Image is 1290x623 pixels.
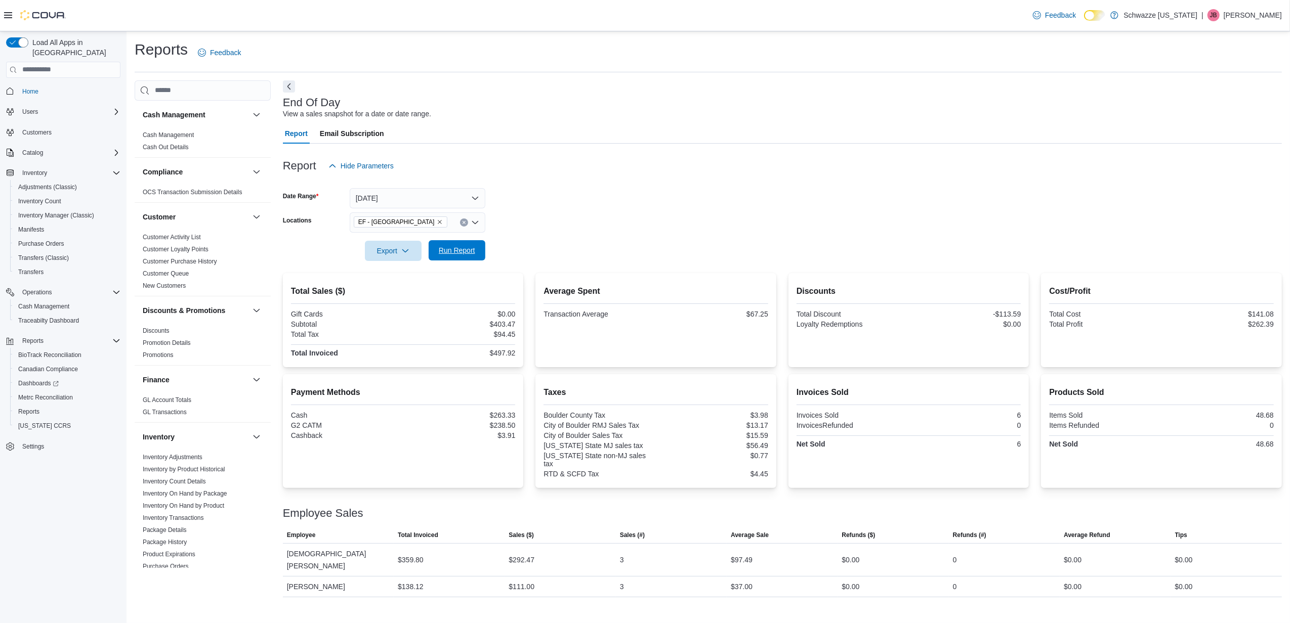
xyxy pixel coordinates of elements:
[10,237,124,251] button: Purchase Orders
[143,396,191,404] span: GL Account Totals
[283,160,316,172] h3: Report
[291,421,401,429] div: G2 CATM
[210,48,241,58] span: Feedback
[2,84,124,99] button: Home
[143,305,225,316] h3: Discounts & Promotions
[251,431,263,443] button: Inventory
[14,252,120,264] span: Transfers (Classic)
[18,408,39,416] span: Reports
[341,161,394,171] span: Hide Parameters
[18,379,59,387] span: Dashboards
[18,286,120,298] span: Operations
[14,195,65,207] a: Inventory Count
[14,238,68,250] a: Purchase Orders
[18,226,44,234] span: Manifests
[437,219,443,225] button: Remove EF - South Boulder from selection in this group
[1049,440,1078,448] strong: Net Sold
[911,411,1021,419] div: 6
[14,377,63,389] a: Dashboards
[439,245,475,255] span: Run Report
[354,216,447,228] span: EF - South Boulder
[1049,310,1159,318] div: Total Cost
[10,265,124,279] button: Transfers
[143,270,189,278] span: Customer Queue
[405,431,516,439] div: $3.91
[143,167,248,177] button: Compliance
[2,285,124,299] button: Operations
[1064,531,1110,539] span: Average Refund
[14,252,73,264] a: Transfers (Classic)
[14,420,120,432] span: Washington CCRS
[143,233,201,241] span: Customer Activity List
[18,147,47,159] button: Catalog
[18,85,120,98] span: Home
[544,285,768,297] h2: Average Spent
[143,490,227,498] span: Inventory On Hand by Package
[405,310,516,318] div: $0.00
[22,149,43,157] span: Catalog
[143,188,242,196] span: OCS Transaction Submission Details
[143,526,187,533] a: Package Details
[544,310,654,318] div: Transaction Average
[143,339,191,347] span: Promotion Details
[797,411,907,419] div: Invoices Sold
[18,167,120,179] span: Inventory
[291,285,516,297] h2: Total Sales ($)
[18,167,51,179] button: Inventory
[544,441,654,450] div: [US_STATE] State MJ sales tax
[18,440,120,453] span: Settings
[10,251,124,265] button: Transfers (Classic)
[14,195,120,207] span: Inventory Count
[194,42,245,63] a: Feedback
[544,411,654,419] div: Boulder County Tax
[143,466,225,473] a: Inventory by Product Historical
[797,440,825,448] strong: Net Sold
[842,554,860,566] div: $0.00
[22,169,47,177] span: Inventory
[842,581,860,593] div: $0.00
[143,282,186,290] span: New Customers
[842,531,876,539] span: Refunds ($)
[143,526,187,534] span: Package Details
[18,147,120,159] span: Catalog
[731,581,753,593] div: $37.00
[143,144,189,151] a: Cash Out Details
[14,300,73,313] a: Cash Management
[18,302,69,310] span: Cash Management
[143,131,194,139] span: Cash Management
[2,105,124,119] button: Users
[283,216,312,225] label: Locations
[143,351,174,359] span: Promotions
[1210,9,1217,21] span: JB
[10,390,124,405] button: Metrc Reconciliation
[658,452,768,460] div: $0.77
[18,126,56,139] a: Customers
[22,288,52,296] span: Operations
[405,330,516,338] div: $94.45
[143,396,191,404] a: GL Account Totals
[797,310,907,318] div: Total Discount
[143,282,186,289] a: New Customers
[20,10,66,20] img: Cova
[911,440,1021,448] div: 6
[405,349,516,357] div: $497.92
[283,576,394,597] div: [PERSON_NAME]
[143,257,217,265] span: Customer Purchase History
[1049,386,1274,398] h2: Products Sold
[1163,411,1274,419] div: 48.68
[1163,310,1274,318] div: $141.08
[405,421,516,429] div: $238.50
[658,470,768,478] div: $4.45
[143,245,209,253] span: Customer Loyalty Points
[14,349,120,361] span: BioTrack Reconciliation
[405,320,516,328] div: $403.47
[544,386,768,398] h2: Taxes
[14,406,44,418] a: Reports
[2,439,124,454] button: Settings
[10,419,124,433] button: [US_STATE] CCRS
[1064,554,1081,566] div: $0.00
[14,391,120,404] span: Metrc Reconciliation
[283,507,363,519] h3: Employee Sales
[18,365,78,373] span: Canadian Compliance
